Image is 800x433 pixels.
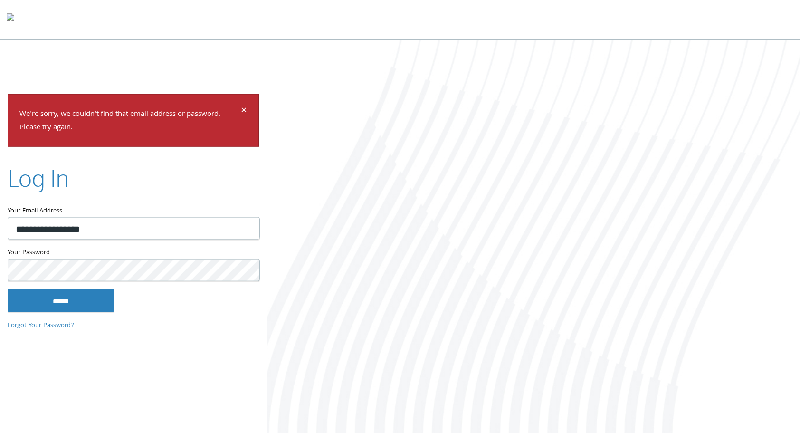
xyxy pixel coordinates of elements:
[8,247,259,259] label: Your Password
[8,162,69,194] h2: Log In
[241,102,247,120] span: ×
[241,106,247,117] button: Dismiss alert
[19,107,239,135] p: We're sorry, we couldn't find that email address or password. Please try again.
[7,10,14,29] img: todyl-logo-dark.svg
[8,320,74,330] a: Forgot Your Password?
